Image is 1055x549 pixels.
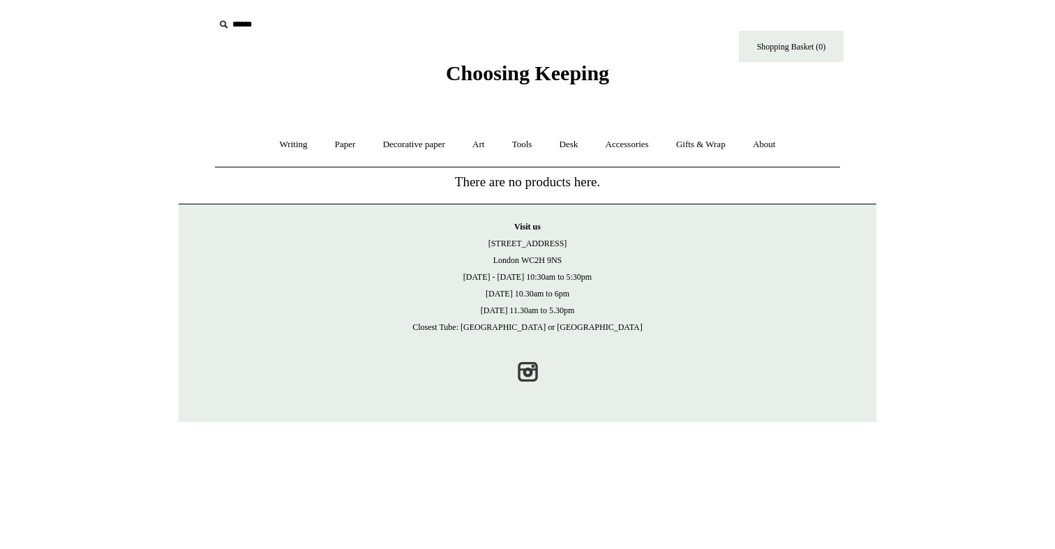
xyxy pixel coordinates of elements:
a: Art [460,126,497,163]
p: [STREET_ADDRESS] London WC2H 9NS [DATE] - [DATE] 10:30am to 5:30pm [DATE] 10.30am to 6pm [DATE] 1... [193,218,862,336]
a: Paper [322,126,368,163]
a: About [740,126,788,163]
a: Writing [267,126,320,163]
a: Instagram [512,356,543,387]
strong: Visit us [514,222,541,232]
a: Gifts & Wrap [664,126,738,163]
a: Desk [547,126,591,163]
a: Shopping Basket (0) [739,31,844,62]
a: Choosing Keeping [446,73,609,82]
span: Choosing Keeping [446,61,609,84]
a: Tools [500,126,545,163]
a: Accessories [593,126,661,163]
a: Decorative paper [371,126,458,163]
h5: There are no products here. [179,174,876,190]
